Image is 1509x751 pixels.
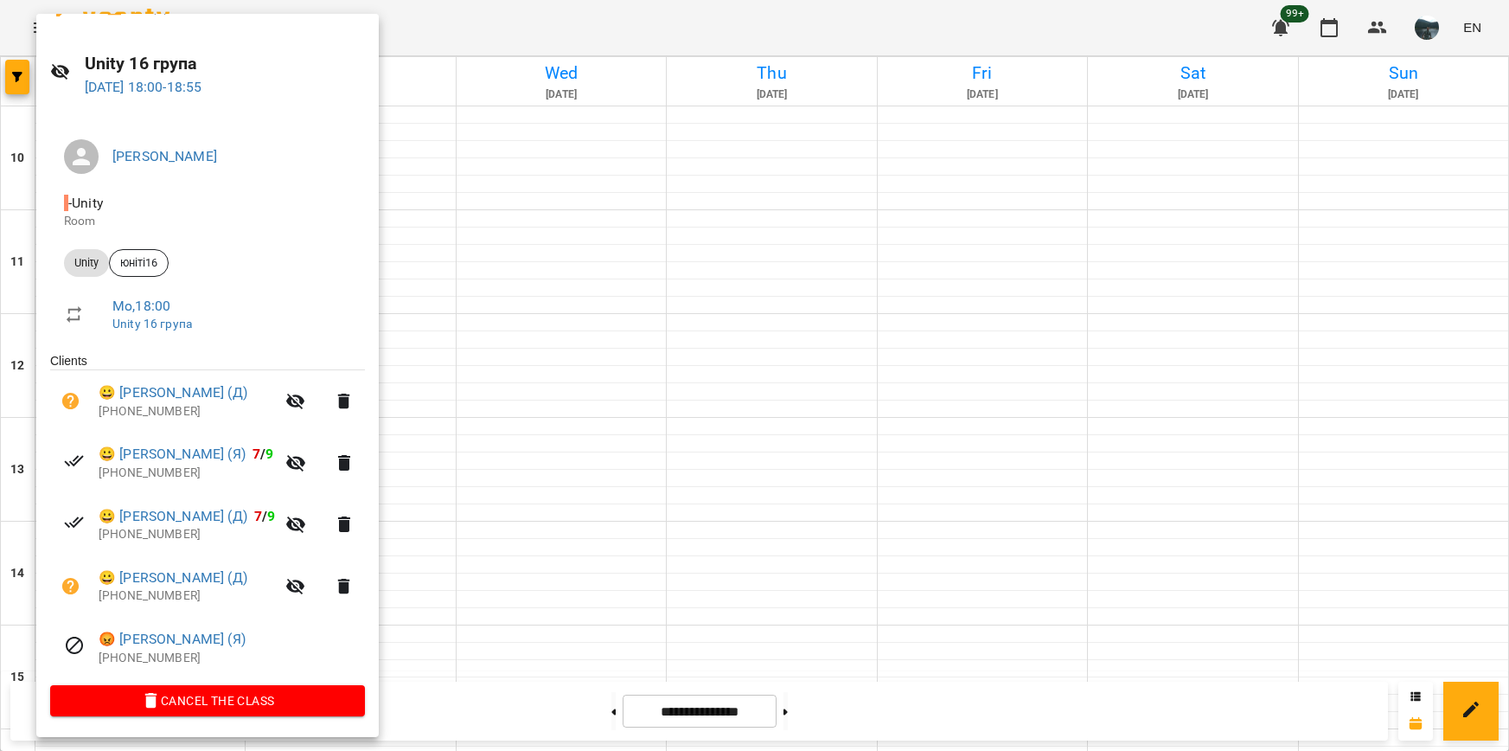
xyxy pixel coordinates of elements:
a: 😡 [PERSON_NAME] (Я) [99,629,246,650]
button: Cancel the class [50,685,365,716]
span: - Unity [64,195,106,211]
p: [PHONE_NUMBER] [99,650,365,667]
span: 9 [265,446,273,462]
p: [PHONE_NUMBER] [99,403,275,420]
a: Mo , 18:00 [112,298,170,314]
a: 😀 [PERSON_NAME] (Д) [99,506,247,527]
span: юніті16 [110,255,168,271]
a: 😀 [PERSON_NAME] (Д) [99,382,247,403]
p: [PHONE_NUMBER] [99,465,275,482]
p: [PHONE_NUMBER] [99,526,275,543]
a: Unity 16 група [112,317,192,331]
a: [PERSON_NAME] [112,148,217,164]
a: 😀 [PERSON_NAME] (Д) [99,568,247,588]
button: Unpaid. Bill the attendance? [50,381,92,422]
h6: Unity 16 група [85,50,365,77]
span: 7 [253,446,260,462]
a: [DATE] 18:00-18:55 [85,79,202,95]
div: юніті16 [109,249,169,277]
b: / [253,446,273,462]
p: [PHONE_NUMBER] [99,587,275,605]
span: Cancel the class [64,690,351,711]
a: 😀 [PERSON_NAME] (Я) [99,444,246,465]
ul: Clients [50,352,365,685]
span: 9 [267,508,275,524]
button: Unpaid. Bill the attendance? [50,566,92,607]
svg: Visit canceled [64,635,85,656]
svg: Paid [64,512,85,533]
b: / [254,508,275,524]
svg: Paid [64,451,85,472]
span: Unity [64,255,109,271]
p: Room [64,213,351,230]
span: 7 [254,508,262,524]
